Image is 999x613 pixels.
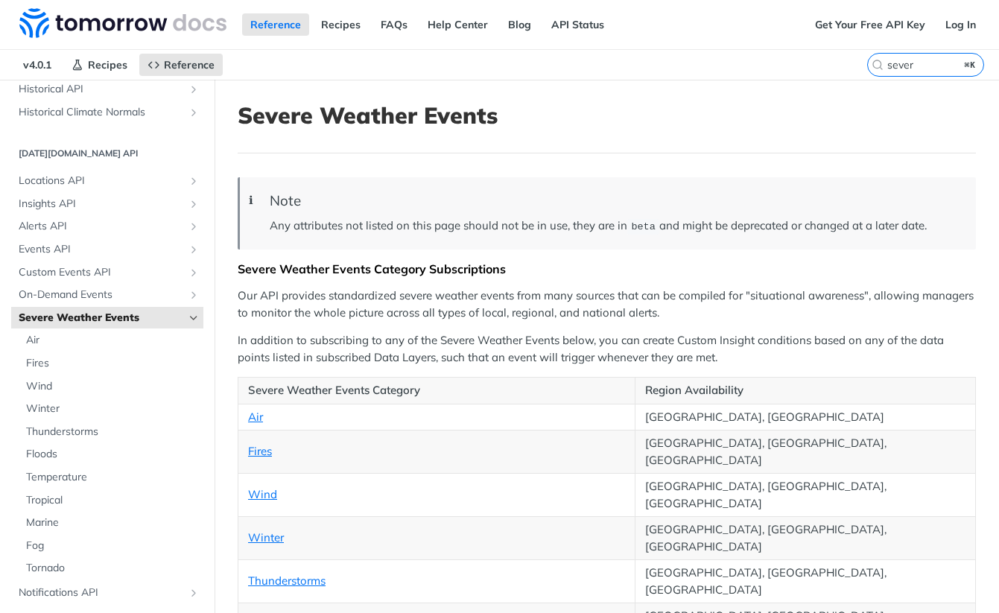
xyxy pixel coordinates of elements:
[26,333,200,348] span: Air
[26,401,200,416] span: Winter
[11,101,203,124] a: Historical Climate NormalsShow subpages for Historical Climate Normals
[635,404,976,431] td: [GEOGRAPHIC_DATA], [GEOGRAPHIC_DATA]
[26,447,200,462] span: Floods
[11,147,203,160] h2: [DATE][DOMAIN_NAME] API
[19,443,203,466] a: Floods
[19,82,184,97] span: Historical API
[11,78,203,101] a: Historical APIShow subpages for Historical API
[15,54,60,76] span: v4.0.1
[635,560,976,603] td: [GEOGRAPHIC_DATA], [GEOGRAPHIC_DATA], [GEOGRAPHIC_DATA]
[188,198,200,210] button: Show subpages for Insights API
[188,175,200,187] button: Show subpages for Locations API
[188,107,200,118] button: Show subpages for Historical Climate Normals
[248,574,326,588] a: Thunderstorms
[11,307,203,329] a: Severe Weather EventsHide subpages for Severe Weather Events
[26,470,200,485] span: Temperature
[242,13,309,36] a: Reference
[937,13,984,36] a: Log In
[313,13,369,36] a: Recipes
[19,242,184,257] span: Events API
[19,535,203,557] a: Fog
[188,267,200,279] button: Show subpages for Custom Events API
[19,8,226,38] img: Tomorrow.io Weather API Docs
[543,13,612,36] a: API Status
[26,515,200,530] span: Marine
[19,489,203,512] a: Tropical
[26,425,200,439] span: Thunderstorms
[238,102,976,129] h1: Severe Weather Events
[19,421,203,443] a: Thunderstorms
[635,517,976,560] td: [GEOGRAPHIC_DATA], [GEOGRAPHIC_DATA], [GEOGRAPHIC_DATA]
[188,289,200,301] button: Show subpages for On-Demand Events
[19,466,203,489] a: Temperature
[88,58,127,72] span: Recipes
[248,487,277,501] a: Wind
[19,219,184,234] span: Alerts API
[19,585,184,600] span: Notifications API
[188,83,200,95] button: Show subpages for Historical API
[188,587,200,599] button: Show subpages for Notifications API
[19,197,184,212] span: Insights API
[807,13,933,36] a: Get Your Free API Key
[238,378,635,404] th: Severe Weather Events Category
[631,221,655,232] span: beta
[238,288,976,321] p: Our API provides standardized severe weather events from many sources that can be compiled for "s...
[19,512,203,534] a: Marine
[248,444,272,458] a: Fires
[11,261,203,284] a: Custom Events APIShow subpages for Custom Events API
[872,59,884,71] svg: Search
[419,13,496,36] a: Help Center
[635,474,976,517] td: [GEOGRAPHIC_DATA], [GEOGRAPHIC_DATA], [GEOGRAPHIC_DATA]
[248,530,284,544] a: Winter
[19,557,203,579] a: Tornado
[188,312,200,324] button: Hide subpages for Severe Weather Events
[500,13,539,36] a: Blog
[19,311,184,325] span: Severe Weather Events
[635,431,976,474] td: [GEOGRAPHIC_DATA], [GEOGRAPHIC_DATA], [GEOGRAPHIC_DATA]
[238,332,976,366] p: In addition to subscribing to any of the Severe Weather Events below, you can create Custom Insig...
[961,57,980,72] kbd: ⌘K
[249,192,253,209] span: ℹ
[188,244,200,255] button: Show subpages for Events API
[11,582,203,604] a: Notifications APIShow subpages for Notifications API
[19,265,184,280] span: Custom Events API
[26,356,200,371] span: Fires
[19,329,203,352] a: Air
[19,174,184,188] span: Locations API
[11,284,203,306] a: On-Demand EventsShow subpages for On-Demand Events
[635,378,976,404] th: Region Availability
[26,539,200,553] span: Fog
[19,398,203,420] a: Winter
[19,105,184,120] span: Historical Climate Normals
[26,493,200,508] span: Tropical
[188,220,200,232] button: Show subpages for Alerts API
[19,375,203,398] a: Wind
[19,288,184,302] span: On-Demand Events
[372,13,416,36] a: FAQs
[164,58,215,72] span: Reference
[19,352,203,375] a: Fires
[248,410,263,424] a: Air
[11,238,203,261] a: Events APIShow subpages for Events API
[238,261,976,276] div: Severe Weather Events Category Subscriptions
[270,192,961,209] div: Note
[139,54,223,76] a: Reference
[63,54,136,76] a: Recipes
[270,217,961,235] p: Any attributes not listed on this page should not be in use, they are in and might be deprecated ...
[26,379,200,394] span: Wind
[11,193,203,215] a: Insights APIShow subpages for Insights API
[11,215,203,238] a: Alerts APIShow subpages for Alerts API
[26,561,200,576] span: Tornado
[11,170,203,192] a: Locations APIShow subpages for Locations API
